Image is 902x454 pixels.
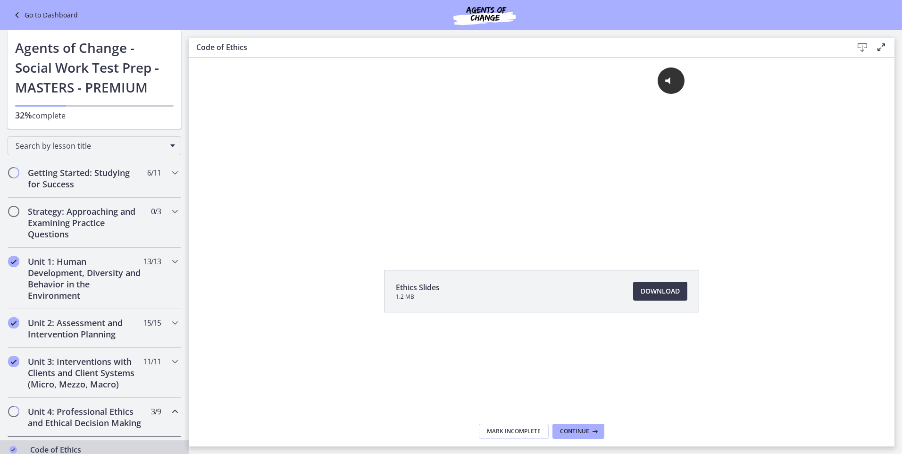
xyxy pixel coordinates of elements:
[15,109,32,121] span: 32%
[641,286,680,297] span: Download
[15,38,174,97] h1: Agents of Change - Social Work Test Prep - MASTERS - PREMIUM
[151,406,161,417] span: 3 / 9
[143,256,161,267] span: 13 / 13
[396,293,440,301] span: 1.2 MB
[479,424,549,439] button: Mark Incomplete
[28,256,143,301] h2: Unit 1: Human Development, Diversity and Behavior in the Environment
[487,428,541,435] span: Mark Incomplete
[28,406,143,429] h2: Unit 4: Professional Ethics and Ethical Decision Making
[143,317,161,328] span: 15 / 15
[28,356,143,390] h2: Unit 3: Interventions with Clients and Client Systems (Micro, Mezzo, Macro)
[552,424,604,439] button: Continue
[8,317,19,328] i: Completed
[396,282,440,293] span: Ethics Slides
[189,58,894,248] iframe: Video Lesson
[428,4,541,26] img: Agents of Change
[143,356,161,367] span: 11 / 11
[633,282,687,301] a: Download
[8,256,19,267] i: Completed
[151,206,161,217] span: 0 / 3
[15,109,174,121] p: complete
[147,167,161,178] span: 6 / 11
[196,42,838,53] h3: Code of Ethics
[560,428,589,435] span: Continue
[28,206,143,240] h2: Strategy: Approaching and Examining Practice Questions
[28,167,143,190] h2: Getting Started: Studying for Success
[9,446,17,454] i: Completed
[8,136,181,155] div: Search by lesson title
[16,141,166,151] span: Search by lesson title
[11,9,78,21] a: Go to Dashboard
[8,356,19,367] i: Completed
[28,317,143,340] h2: Unit 2: Assessment and Intervention Planning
